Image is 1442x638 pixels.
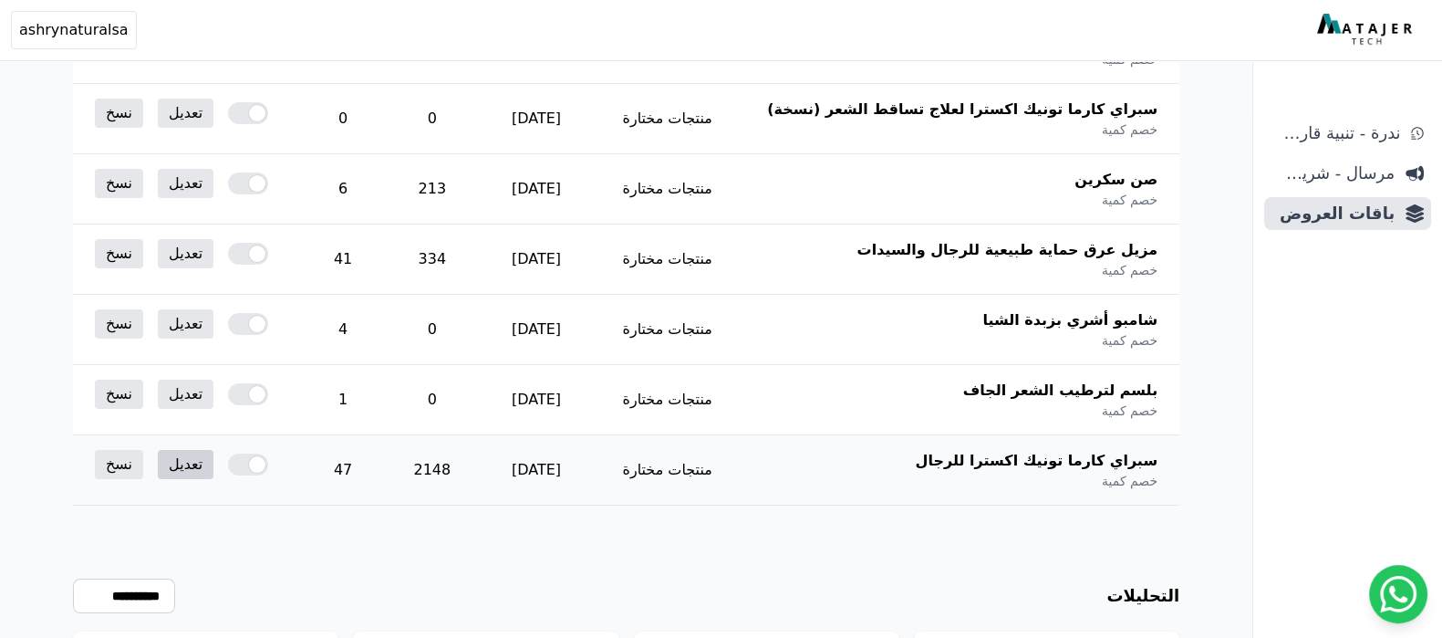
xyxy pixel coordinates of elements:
img: MatajerTech Logo [1317,14,1416,47]
span: خصم كمية [1102,120,1157,139]
td: [DATE] [473,365,599,435]
a: تعديل [158,309,213,339]
td: منتجات مختارة [599,365,736,435]
button: ashrynaturalsa [11,11,137,49]
td: منتجات مختارة [599,154,736,225]
span: خصم كمية [1102,402,1157,420]
h3: التحليلات [1106,583,1179,609]
a: نسخ [95,169,143,198]
td: 1 [296,365,391,435]
span: شامبو أشري بزبدة الشيا [982,309,1157,331]
td: 0 [390,295,473,365]
span: باقات العروض [1271,201,1395,226]
td: [DATE] [473,225,599,295]
a: تعديل [158,169,213,198]
span: ندرة - تنبية قارب علي النفاذ [1271,120,1400,146]
td: 6 [296,154,391,225]
a: نسخ [95,450,143,479]
a: نسخ [95,309,143,339]
span: سبراي كارما تونيك اكسترا لعلاج تساقط الشعر (نسخة) [767,99,1157,120]
span: سبراي كارما تونيك اكسترا للرجال [915,450,1157,472]
a: نسخ [95,239,143,268]
td: 0 [390,365,473,435]
td: 334 [390,225,473,295]
td: 213 [390,154,473,225]
td: 41 [296,225,391,295]
span: خصم كمية [1102,472,1157,490]
td: [DATE] [473,435,599,506]
span: صن سكرين [1074,169,1157,191]
a: تعديل [158,99,213,128]
td: 0 [390,84,473,154]
span: مرسال - شريط دعاية [1271,161,1395,186]
span: بلسم لترطيب الشعر الجاف [963,380,1157,402]
td: [DATE] [473,154,599,225]
a: تعديل [158,380,213,409]
td: [DATE] [473,84,599,154]
a: نسخ [95,99,143,128]
span: ashrynaturalsa [19,19,129,41]
td: منتجات مختارة [599,435,736,506]
a: نسخ [95,380,143,409]
td: 4 [296,295,391,365]
td: 47 [296,435,391,506]
span: خصم كمية [1102,261,1157,279]
td: [DATE] [473,295,599,365]
a: تعديل [158,239,213,268]
td: 2148 [390,435,473,506]
td: منتجات مختارة [599,84,736,154]
a: تعديل [158,450,213,479]
td: منتجات مختارة [599,295,736,365]
span: مزيل عرق حماية طبيعية للرجال والسيدات [856,239,1157,261]
td: 0 [296,84,391,154]
span: خصم كمية [1102,331,1157,350]
td: منتجات مختارة [599,225,736,295]
span: خصم كمية [1102,191,1157,209]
